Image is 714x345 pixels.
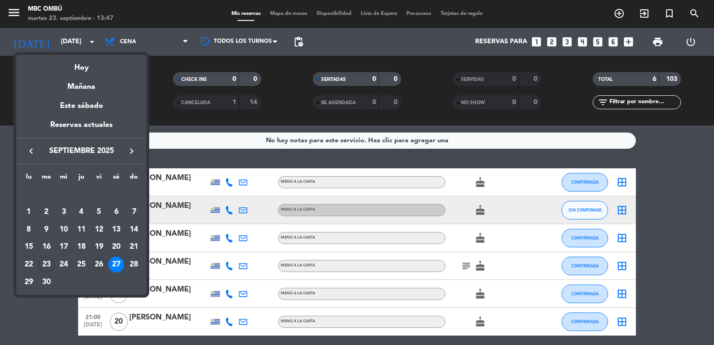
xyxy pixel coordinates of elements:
[55,256,73,273] td: 24 de septiembre de 2025
[73,172,90,186] th: jueves
[20,273,38,291] td: 29 de septiembre de 2025
[90,172,108,186] th: viernes
[38,273,55,291] td: 30 de septiembre de 2025
[20,172,38,186] th: lunes
[20,221,38,239] td: 8 de septiembre de 2025
[108,238,126,256] td: 20 de septiembre de 2025
[39,239,54,255] div: 16
[123,145,140,157] button: keyboard_arrow_right
[90,256,108,273] td: 26 de septiembre de 2025
[56,257,72,272] div: 24
[91,257,107,272] div: 26
[26,146,37,157] i: keyboard_arrow_left
[73,222,89,238] div: 11
[20,238,38,256] td: 15 de septiembre de 2025
[126,146,137,157] i: keyboard_arrow_right
[126,257,142,272] div: 28
[21,274,37,290] div: 29
[126,239,142,255] div: 21
[73,203,90,221] td: 4 de septiembre de 2025
[21,222,37,238] div: 8
[56,204,72,220] div: 3
[39,222,54,238] div: 9
[108,221,126,239] td: 13 de septiembre de 2025
[91,222,107,238] div: 12
[126,204,142,220] div: 7
[55,172,73,186] th: miércoles
[56,222,72,238] div: 10
[38,172,55,186] th: martes
[40,145,123,157] span: septiembre 2025
[125,256,143,273] td: 28 de septiembre de 2025
[20,186,143,203] td: SEP.
[73,239,89,255] div: 18
[108,172,126,186] th: sábado
[20,256,38,273] td: 22 de septiembre de 2025
[38,221,55,239] td: 9 de septiembre de 2025
[16,74,146,93] div: Mañana
[108,203,126,221] td: 6 de septiembre de 2025
[55,203,73,221] td: 3 de septiembre de 2025
[73,204,89,220] div: 4
[108,239,124,255] div: 20
[73,257,89,272] div: 25
[39,257,54,272] div: 23
[20,203,38,221] td: 1 de septiembre de 2025
[126,222,142,238] div: 14
[125,172,143,186] th: domingo
[16,55,146,74] div: Hoy
[125,203,143,221] td: 7 de septiembre de 2025
[73,238,90,256] td: 18 de septiembre de 2025
[125,238,143,256] td: 21 de septiembre de 2025
[108,204,124,220] div: 6
[90,221,108,239] td: 12 de septiembre de 2025
[16,93,146,119] div: Este sábado
[38,203,55,221] td: 2 de septiembre de 2025
[55,238,73,256] td: 17 de septiembre de 2025
[38,238,55,256] td: 16 de septiembre de 2025
[38,256,55,273] td: 23 de septiembre de 2025
[108,256,126,273] td: 27 de septiembre de 2025
[108,257,124,272] div: 27
[73,221,90,239] td: 11 de septiembre de 2025
[125,221,143,239] td: 14 de septiembre de 2025
[21,204,37,220] div: 1
[90,203,108,221] td: 5 de septiembre de 2025
[21,239,37,255] div: 15
[91,239,107,255] div: 19
[55,221,73,239] td: 10 de septiembre de 2025
[73,256,90,273] td: 25 de septiembre de 2025
[23,145,40,157] button: keyboard_arrow_left
[21,257,37,272] div: 22
[108,222,124,238] div: 13
[91,204,107,220] div: 5
[39,274,54,290] div: 30
[56,239,72,255] div: 17
[16,119,146,138] div: Reservas actuales
[90,238,108,256] td: 19 de septiembre de 2025
[39,204,54,220] div: 2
